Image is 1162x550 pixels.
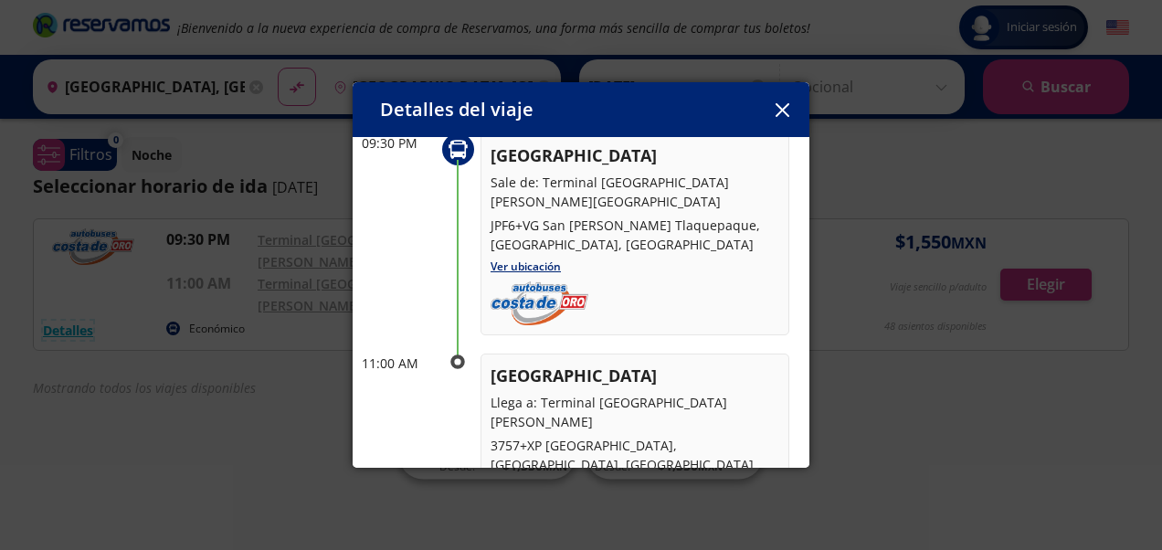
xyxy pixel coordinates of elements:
p: JPF6+VG San [PERSON_NAME] Tlaquepaque, [GEOGRAPHIC_DATA], [GEOGRAPHIC_DATA] [491,216,779,254]
p: 11:00 AM [362,354,435,373]
img: Logotipo_costa_de_oro.png [491,281,588,325]
p: Detalles del viaje [380,96,533,123]
p: [GEOGRAPHIC_DATA] [491,143,779,168]
p: 09:30 PM [362,133,435,153]
p: Sale de: Terminal [GEOGRAPHIC_DATA] [PERSON_NAME][GEOGRAPHIC_DATA] [491,173,779,211]
p: Llega a: Terminal [GEOGRAPHIC_DATA][PERSON_NAME] [491,393,779,431]
a: Ver ubicación [491,259,561,274]
p: [GEOGRAPHIC_DATA] [491,364,779,388]
p: 3757+XP [GEOGRAPHIC_DATA], [GEOGRAPHIC_DATA], [GEOGRAPHIC_DATA] [491,436,779,474]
